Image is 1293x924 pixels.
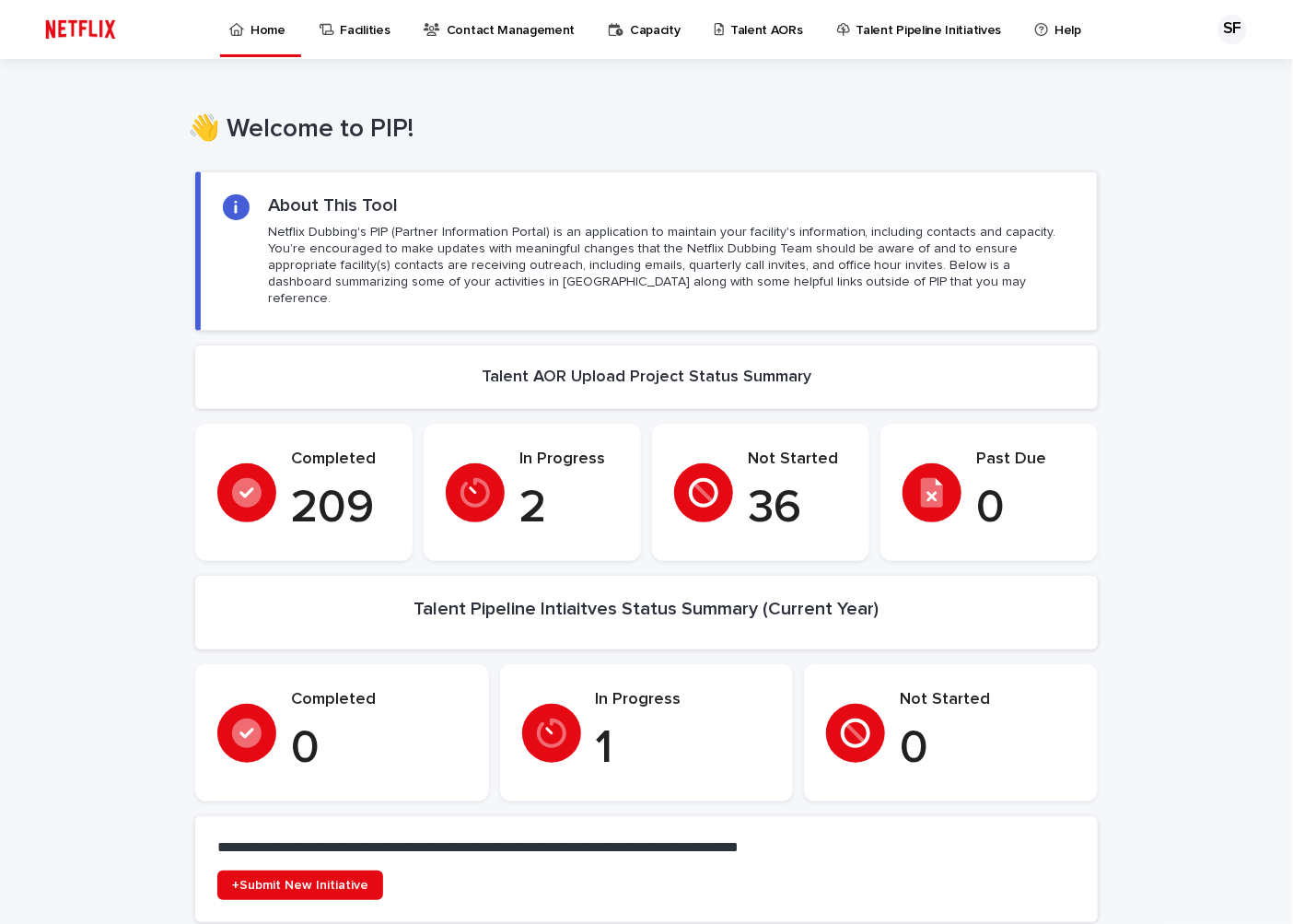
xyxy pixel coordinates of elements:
[291,690,467,710] p: Completed
[519,481,619,536] p: 2
[900,690,1076,710] p: Not Started
[217,871,383,900] a: +Submit New Initiative
[900,721,1076,777] p: 0
[976,481,1076,536] p: 0
[596,721,772,777] p: 1
[414,598,879,620] h2: Talent Pipeline Intiaitves Status Summary (Current Year)
[1217,15,1247,44] div: SF
[268,194,398,216] h2: About This Tool
[291,721,467,777] p: 0
[976,450,1076,470] p: Past Due
[482,368,811,388] h2: Talent AOR Upload Project Status Summary
[748,450,847,470] p: Not Started
[596,690,772,710] p: In Progress
[232,879,368,892] span: +Submit New Initiative
[291,481,390,536] p: 209
[37,11,124,48] img: ifQbXi3ZQGMSEF7WDB7W
[291,450,390,470] p: Completed
[519,450,619,470] p: In Progress
[268,224,1075,308] p: Netflix Dubbing's PIP (Partner Information Portal) is an application to maintain your facility's ...
[748,481,847,536] p: 36
[188,114,1090,146] h1: 👋 Welcome to PIP!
